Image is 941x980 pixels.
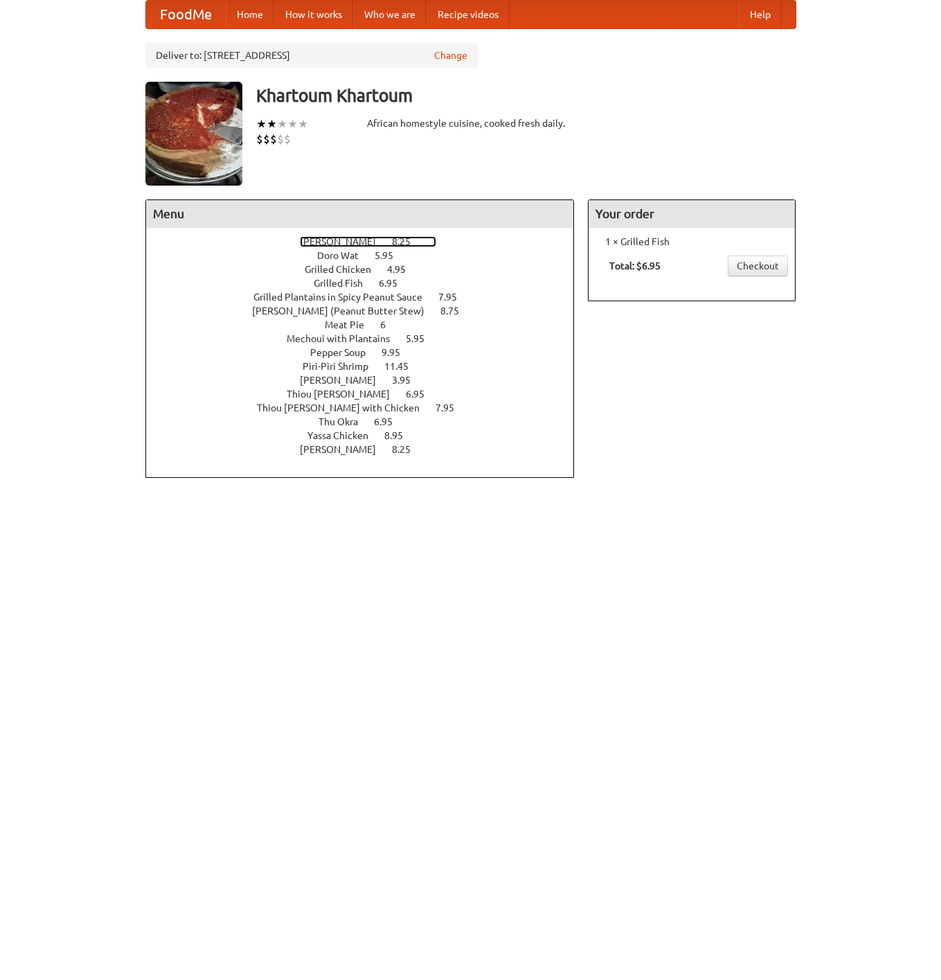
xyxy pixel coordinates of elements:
li: ★ [277,116,287,132]
a: Doro Wat 5.95 [317,250,419,261]
h3: Khartoum Khartoum [256,82,796,109]
a: Who we are [353,1,427,28]
span: Pepper Soup [310,347,379,358]
a: Grilled Plantains in Spicy Peanut Sauce 7.95 [253,292,483,303]
h4: Menu [146,200,574,228]
a: [PERSON_NAME] (Peanut Butter Stew) 8.75 [252,305,485,317]
span: [PERSON_NAME] [300,375,390,386]
li: $ [263,132,270,147]
a: Change [434,48,467,62]
span: Thiou [PERSON_NAME] [287,389,404,400]
span: 6.95 [406,389,438,400]
span: 9.95 [382,347,414,358]
a: Grilled Fish 6.95 [314,278,423,289]
span: [PERSON_NAME] (Peanut Butter Stew) [252,305,438,317]
span: 5.95 [406,333,438,344]
a: Home [226,1,274,28]
li: $ [277,132,284,147]
a: Thiou [PERSON_NAME] 6.95 [287,389,450,400]
a: FoodMe [146,1,226,28]
a: [PERSON_NAME] 8.25 [300,444,436,455]
span: Mechoui with Plantains [287,333,404,344]
span: 3.95 [392,375,424,386]
a: Grilled Chicken 4.95 [305,264,431,275]
span: 6.95 [379,278,411,289]
li: ★ [287,116,298,132]
span: 6.95 [374,416,406,427]
div: African homestyle cuisine, cooked fresh daily. [367,116,575,130]
a: Checkout [728,256,788,276]
span: 8.25 [392,444,424,455]
div: Deliver to: [STREET_ADDRESS] [145,43,478,68]
a: Help [739,1,782,28]
li: ★ [298,116,308,132]
span: Meat Pie [325,319,378,330]
a: [PERSON_NAME] 3.95 [300,375,436,386]
a: How it works [274,1,353,28]
a: Meat Pie 6 [325,319,411,330]
img: angular.jpg [145,82,242,186]
a: Thiou [PERSON_NAME] with Chicken 7.95 [257,402,480,413]
li: ★ [256,116,267,132]
span: 11.45 [384,361,422,372]
span: 8.75 [440,305,473,317]
li: $ [256,132,263,147]
span: 7.95 [436,402,468,413]
h4: Your order [589,200,795,228]
span: 8.95 [384,430,417,441]
a: Pepper Soup 9.95 [310,347,426,358]
span: 4.95 [387,264,420,275]
li: $ [270,132,277,147]
span: Grilled Chicken [305,264,385,275]
span: Piri-Piri Shrimp [303,361,382,372]
li: $ [284,132,291,147]
span: 7.95 [438,292,471,303]
b: Total: $6.95 [609,260,661,271]
a: Mechoui with Plantains 5.95 [287,333,450,344]
li: 1 × Grilled Fish [595,235,788,249]
span: [PERSON_NAME] [300,444,390,455]
span: Doro Wat [317,250,373,261]
span: Thiou [PERSON_NAME] with Chicken [257,402,433,413]
a: Recipe videos [427,1,510,28]
span: Yassa Chicken [307,430,382,441]
a: Yassa Chicken 8.95 [307,430,429,441]
li: ★ [267,116,277,132]
span: Grilled Plantains in Spicy Peanut Sauce [253,292,436,303]
span: 6 [380,319,400,330]
span: Grilled Fish [314,278,377,289]
span: 8.25 [392,236,424,247]
a: Thu Okra 6.95 [319,416,418,427]
span: 5.95 [375,250,407,261]
a: Piri-Piri Shrimp 11.45 [303,361,434,372]
span: [PERSON_NAME] [300,236,390,247]
a: [PERSON_NAME] 8.25 [300,236,436,247]
span: Thu Okra [319,416,372,427]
